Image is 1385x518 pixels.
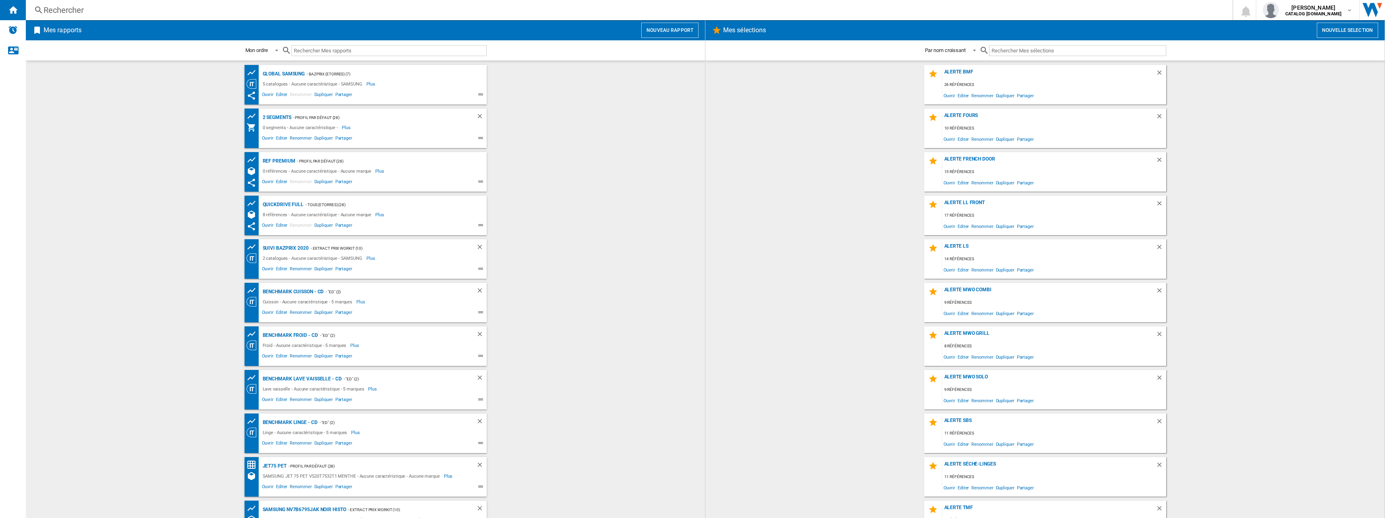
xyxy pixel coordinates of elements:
span: Editer [956,395,970,406]
div: Tableau des prix des produits [247,155,261,165]
div: 0 segments - Aucune caractéristique - [261,123,342,132]
div: Alerte LS [942,243,1156,254]
div: 9 références [942,298,1166,308]
span: Editer [956,134,970,144]
span: Partager [334,134,354,144]
span: Partager [334,309,354,318]
div: 2 catalogues - Aucune caractéristique - SAMSUNG [261,253,366,263]
span: Ouvrir [261,265,275,275]
span: Partager [1016,439,1035,449]
span: Editer [956,90,970,101]
span: Partager [334,221,354,231]
b: CATALOG [DOMAIN_NAME] [1285,11,1341,17]
div: Lave vaisselle - Aucune caractéristique - 5 marques [261,384,368,394]
div: Supprimer [1156,156,1166,167]
span: Editer [275,439,289,449]
span: Dupliquer [995,439,1016,449]
div: 17 références [942,211,1166,221]
div: Références [247,166,261,176]
div: Vision Catégorie [247,428,261,437]
span: Ouvrir [942,482,956,493]
div: 0 références - Aucune caractéristique - Aucune marque [261,166,376,176]
div: - TOUS (etorres) (28) [303,200,470,210]
div: Rechercher [44,4,1211,16]
div: - Profil par défaut (28) [291,113,460,123]
button: Nouvelle selection [1317,23,1378,38]
div: Vision Catégorie [247,384,261,394]
span: Plus [375,166,385,176]
div: Alerte MWO Solo [942,374,1156,385]
div: Linge - Aucune caractéristique - 5 marques [261,428,351,437]
div: Vision Catégorie [247,253,261,263]
div: Supprimer [1156,505,1166,516]
span: Partager [1016,308,1035,319]
span: Dupliquer [995,177,1016,188]
span: Editer [956,264,970,275]
span: Dupliquer [313,439,334,449]
span: Dupliquer [313,483,334,493]
span: Renommer [289,178,313,188]
div: 5 catalogues - Aucune caractéristique - SAMSUNG [261,79,366,89]
span: Renommer [970,90,994,101]
span: Dupliquer [995,482,1016,493]
span: Partager [1016,177,1035,188]
span: Partager [334,352,354,362]
div: - Extract Prix Workit (10) [309,243,460,253]
span: Partager [334,178,354,188]
div: Alerte MWO combi [942,287,1156,298]
div: Mon ordre [245,47,268,53]
div: Graphe des prix et nb. offres par distributeur [247,503,261,514]
ng-md-icon: Ce rapport a été partagé avec vous [247,178,256,188]
span: Partager [1016,351,1035,362]
span: Renommer [970,134,994,144]
span: Ouvrir [942,134,956,144]
ng-md-icon: Ce rapport a été partagé avec vous [247,91,256,100]
span: Editer [956,308,970,319]
span: Ouvrir [261,483,275,493]
span: Ouvrir [942,439,956,449]
span: Renommer [970,351,994,362]
span: Dupliquer [313,91,334,100]
span: Dupliquer [995,90,1016,101]
span: Renommer [970,177,994,188]
div: Supprimer [476,418,487,428]
div: QuickDrive Full [261,200,304,210]
div: - Bazprix (etorres) (7) [305,69,470,79]
div: 11 références [942,428,1166,439]
span: Dupliquer [995,221,1016,232]
span: Dupliquer [995,308,1016,319]
div: Benchmark Lave vaisselle - CD [261,374,342,384]
span: Editer [956,482,970,493]
div: SAMSUNG NV7B6795JAK NOIR histo [261,505,346,515]
img: profile.jpg [1263,2,1279,18]
span: Ouvrir [261,396,275,405]
div: Tableau des prix des produits [247,111,261,121]
div: Références [247,471,261,481]
div: Matrice des prix [247,460,261,470]
div: Vision Catégorie [247,79,261,89]
span: Editer [275,221,289,231]
div: Tableau des prix des produits [247,373,261,383]
div: Supprimer [1156,113,1166,123]
span: Editer [275,352,289,362]
span: Ouvrir [942,264,956,275]
div: 9 références [942,385,1166,395]
div: Benchmark Cuisson - CD [261,287,324,297]
div: Alerte French Door [942,156,1156,167]
span: Plus [368,384,378,394]
span: Renommer [970,395,994,406]
span: [PERSON_NAME] [1285,4,1341,12]
span: Editer [275,178,289,188]
span: Editer [275,91,289,100]
div: 2 segments [261,113,291,123]
span: Ouvrir [261,309,275,318]
div: Supprimer [1156,69,1166,80]
div: Supprimer [476,505,487,515]
span: Renommer [289,134,313,144]
input: Rechercher Mes rapports [291,45,487,56]
div: Tableau des prix des produits [247,198,261,209]
span: Ouvrir [261,439,275,449]
div: Supprimer [1156,200,1166,211]
span: Renommer [970,482,994,493]
span: Editer [275,483,289,493]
